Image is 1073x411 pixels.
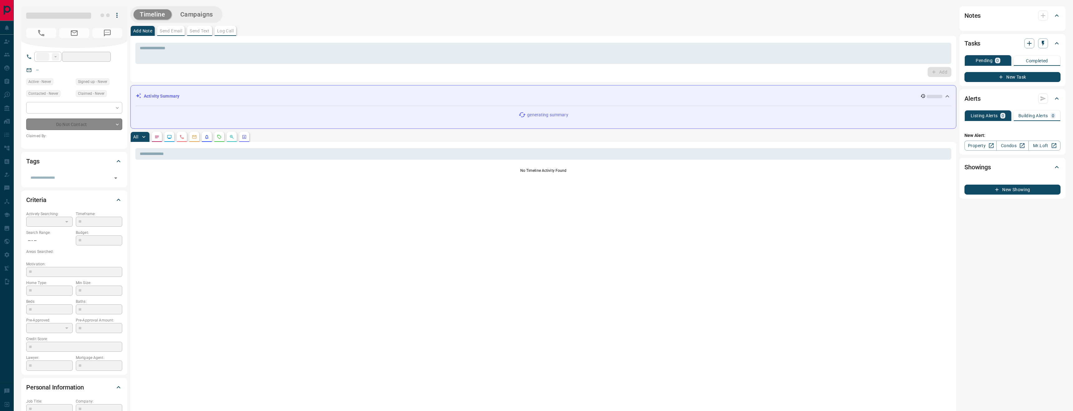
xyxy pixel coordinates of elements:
[192,134,197,139] svg: Emails
[26,299,73,304] p: Beds:
[976,58,993,63] p: Pending
[996,58,999,63] p: 0
[1028,141,1061,151] a: Mr.Loft
[217,134,222,139] svg: Requests
[78,90,104,97] span: Claimed - Never
[26,235,73,246] p: -- - --
[167,134,172,139] svg: Lead Browsing Activity
[36,67,39,72] a: --
[26,230,73,235] p: Search Range:
[78,79,107,85] span: Signed up - Never
[26,133,122,139] p: Claimed By:
[28,79,51,85] span: Active - Never
[964,160,1061,175] div: Showings
[26,211,73,217] p: Actively Searching:
[26,317,73,323] p: Pre-Approved:
[76,280,122,286] p: Min Size:
[76,211,122,217] p: Timeframe:
[964,72,1061,82] button: New Task
[26,355,73,360] p: Lawyer:
[26,380,122,395] div: Personal Information
[1026,59,1048,63] p: Completed
[174,9,219,20] button: Campaigns
[26,195,46,205] h2: Criteria
[971,114,998,118] p: Listing Alerts
[964,94,981,104] h2: Alerts
[26,399,73,404] p: Job Title:
[26,192,122,207] div: Criteria
[26,28,56,38] span: No Number
[92,28,122,38] span: No Number
[1002,114,1004,118] p: 0
[28,90,58,97] span: Contacted - Never
[964,36,1061,51] div: Tasks
[964,91,1061,106] div: Alerts
[136,90,951,102] div: Activity Summary
[527,112,568,118] p: generating summary
[1018,114,1048,118] p: Building Alerts
[154,134,159,139] svg: Notes
[229,134,234,139] svg: Opportunities
[26,336,122,342] p: Credit Score:
[26,261,122,267] p: Motivation:
[76,399,122,404] p: Company:
[26,382,84,392] h2: Personal Information
[964,8,1061,23] div: Notes
[59,28,89,38] span: No Email
[144,93,179,99] p: Activity Summary
[111,174,120,182] button: Open
[964,185,1061,195] button: New Showing
[964,162,991,172] h2: Showings
[76,299,122,304] p: Baths:
[964,38,980,48] h2: Tasks
[26,249,122,254] p: Areas Searched:
[134,9,172,20] button: Timeline
[26,154,122,169] div: Tags
[76,230,122,235] p: Budget:
[133,29,152,33] p: Add Note
[135,168,951,173] p: No Timeline Activity Found
[26,280,73,286] p: Home Type:
[996,141,1028,151] a: Condos
[133,135,138,139] p: All
[76,317,122,323] p: Pre-Approval Amount:
[76,355,122,360] p: Mortgage Agent:
[179,134,184,139] svg: Calls
[964,11,981,21] h2: Notes
[964,141,997,151] a: Property
[1052,114,1054,118] p: 0
[26,118,122,130] div: Do Not Contact
[242,134,247,139] svg: Agent Actions
[204,134,209,139] svg: Listing Alerts
[26,156,39,166] h2: Tags
[964,132,1061,139] p: New Alert:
